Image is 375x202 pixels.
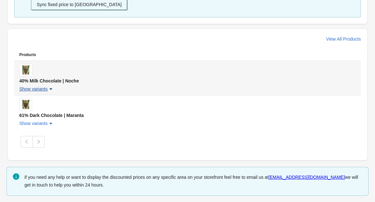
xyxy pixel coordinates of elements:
span: Show variants [19,86,48,91]
img: 40% Milk Chocolate | Noche [20,64,32,76]
img: 61% Dark Chocolate | Maranta [20,98,32,111]
span: Show variants [19,121,48,126]
button: Show variants [17,83,57,95]
span: 40% Milk Chocolate | Noche [19,78,79,83]
div: if you need any help or want to display the discounted prices on any specific area on your storef... [24,173,362,189]
span: Products [19,53,36,57]
nav: Pagination [21,136,45,148]
span: View All Products [326,36,361,42]
button: Show variants [17,118,57,129]
span: 61% Dark Chocolate | Maranta [19,113,84,118]
a: [EMAIL_ADDRESS][DOMAIN_NAME] [268,175,345,180]
button: View All Products [323,33,363,45]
